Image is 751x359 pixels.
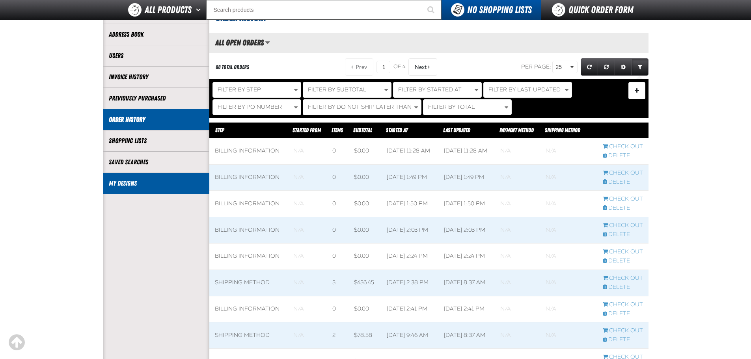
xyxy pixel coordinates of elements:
[540,296,597,322] td: Blank
[381,217,438,244] td: [DATE] 2:03 PM
[415,64,427,70] span: Next Page
[603,222,643,229] a: Continue checkout started from
[632,58,649,76] a: Expand or Collapse Grid Filters
[443,127,470,133] a: Last Updated
[438,164,495,191] td: [DATE] 1:49 PM
[216,63,249,71] div: 88 Total Orders
[499,127,534,133] a: Payment Method
[215,332,282,339] div: Shipping Method
[603,205,643,212] a: Delete checkout started from
[109,115,203,124] a: Order History
[8,334,25,351] div: Scroll to the top
[348,191,381,217] td: $0.00
[635,91,639,93] span: Manage Filters
[348,270,381,296] td: $436.45
[348,296,381,322] td: $0.00
[288,138,327,164] td: Blank
[288,270,327,296] td: Blank
[288,191,327,217] td: Blank
[348,217,381,244] td: $0.00
[438,322,495,349] td: [DATE] 8:37 AM
[438,270,495,296] td: [DATE] 8:37 AM
[348,322,381,349] td: $78.58
[215,127,224,133] span: Step
[540,244,597,270] td: Blank
[603,327,643,335] a: Continue checkout started from
[603,248,643,256] a: Continue checkout started from
[438,296,495,322] td: [DATE] 2:41 PM
[145,3,192,17] span: All Products
[540,217,597,244] td: Blank
[215,147,282,155] div: Billing Information
[215,253,282,260] div: Billing Information
[293,127,321,133] span: Started From
[308,86,366,93] span: Filter By Subtotal
[581,58,598,76] a: Refresh grid action
[381,296,438,322] td: [DATE] 2:41 PM
[109,94,203,103] a: Previously Purchased
[215,174,282,181] div: Billing Information
[423,99,512,115] button: Filter By Total
[381,270,438,296] td: [DATE] 2:38 PM
[215,227,282,234] div: Billing Information
[603,231,643,238] a: Delete checkout started from
[603,179,643,186] a: Delete checkout started from
[603,257,643,265] a: Delete checkout started from
[545,127,580,133] span: Shipping Method
[288,217,327,244] td: Blank
[327,191,348,217] td: 0
[603,143,643,151] a: Continue checkout started from
[495,138,540,164] td: Blank
[398,86,462,93] span: Filter By Started At
[438,217,495,244] td: [DATE] 2:03 PM
[603,169,643,177] a: Continue checkout started from
[603,152,643,160] a: Delete checkout started from
[597,123,649,138] th: Row actions
[327,296,348,322] td: 0
[215,305,282,313] div: Billing Information
[386,127,408,133] a: Started At
[288,322,327,349] td: Blank
[393,63,405,71] span: of 4
[288,296,327,322] td: Blank
[215,279,282,286] div: Shipping Method
[603,275,643,282] a: Continue checkout started from
[603,336,643,344] a: Delete checkout started from
[348,138,381,164] td: $0.00
[628,82,645,99] button: Expand or Collapse Filter Management drop-down
[408,58,437,76] button: Next Page
[540,138,597,164] td: Blank
[327,322,348,349] td: 2
[353,127,372,133] span: Subtotal
[393,82,482,98] button: Filter By Started At
[327,164,348,191] td: 0
[209,38,264,47] h2: All Open Orders
[467,4,532,15] span: No Shopping Lists
[218,104,282,110] span: Filter By PO Number
[218,86,261,93] span: Filter By Step
[603,195,643,203] a: Continue checkout started from
[556,63,568,71] span: 25
[540,270,597,296] td: Blank
[109,136,203,145] a: Shopping Lists
[521,63,551,70] span: Per page:
[348,164,381,191] td: $0.00
[109,73,203,82] a: Invoice History
[212,99,301,115] button: Filter By PO Number
[495,244,540,270] td: Blank
[381,322,438,349] td: [DATE] 9:46 AM
[428,104,475,110] span: Filter By Total
[438,138,495,164] td: [DATE] 11:28 AM
[303,99,421,115] button: Filter By Do Not Ship Later Than
[288,244,327,270] td: Blank
[308,104,412,110] span: Filter By Do Not Ship Later Than
[603,310,643,318] a: Delete checkout started from
[109,158,203,167] a: Saved Searches
[495,164,540,191] td: Blank
[348,244,381,270] td: $0.00
[495,322,540,349] td: Blank
[376,61,390,73] input: Current page number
